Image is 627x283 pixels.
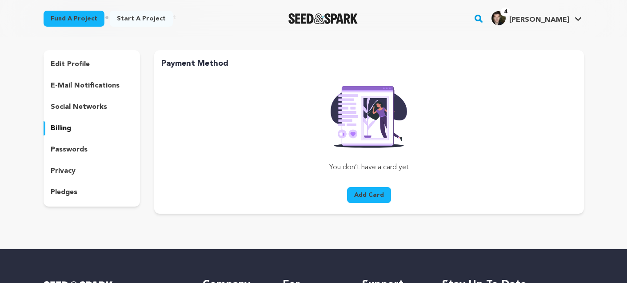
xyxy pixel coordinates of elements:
[288,13,358,24] img: Seed&Spark Logo Dark Mode
[44,185,140,199] button: pledges
[44,164,140,178] button: privacy
[110,11,173,27] a: Start a project
[347,187,391,203] button: Add Card
[44,57,140,72] button: edit profile
[51,187,77,198] p: pledges
[44,143,140,157] button: passwords
[51,59,90,70] p: edit profile
[288,13,358,24] a: Seed&Spark Homepage
[491,11,569,25] div: Gregory James C.'s Profile
[44,11,104,27] a: Fund a project
[265,162,473,173] p: You don’t have a card yet
[161,57,576,70] h2: Payment Method
[51,80,120,91] p: e-mail notifications
[44,79,140,93] button: e-mail notifications
[51,144,88,155] p: passwords
[509,16,569,24] span: [PERSON_NAME]
[51,102,107,112] p: social networks
[44,100,140,114] button: social networks
[500,8,511,16] span: 4
[51,123,71,134] p: billing
[490,9,583,28] span: Gregory James C.'s Profile
[51,166,76,176] p: privacy
[323,80,414,148] img: Seed&Spark Rafiki Image
[490,9,583,25] a: Gregory James C.'s Profile
[44,121,140,136] button: billing
[491,11,506,25] img: GregoryJamesCohan%20-%20Legit%20Headshot.jpg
